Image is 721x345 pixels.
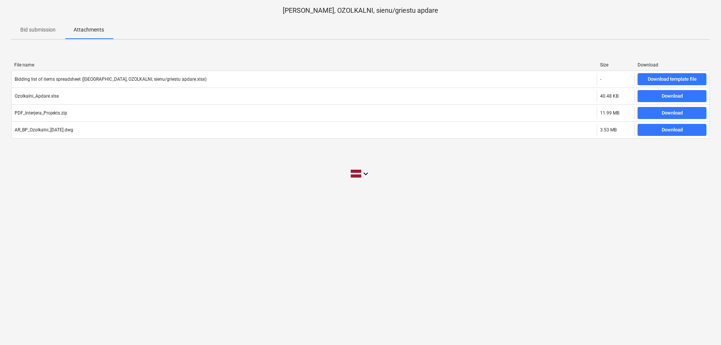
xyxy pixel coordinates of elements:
[74,26,104,34] p: Attachments
[15,77,207,82] div: Bidding list of items spreadsheet ([GEOGRAPHIC_DATA], OZOLKALNI, sienu/griestu apdare.xlsx)
[14,62,594,68] div: File name
[648,75,697,84] div: Download template file
[638,62,707,68] div: Download
[638,90,706,102] button: Download
[15,93,59,99] div: Ozolkalni_Apdare.xlsx
[15,110,67,116] div: PDF_Interjera_Projekts.zip
[600,77,601,82] div: -
[15,127,73,133] div: AR_BP_Ozolkalni_[DATE].dwg
[638,107,706,119] button: Download
[638,73,706,85] button: Download template file
[662,109,683,118] div: Download
[11,6,710,15] p: [PERSON_NAME], OZOLKALNI, sienu/griestu apdare
[662,126,683,134] div: Download
[600,93,618,99] div: 40.48 KB
[361,169,370,178] i: keyboard_arrow_down
[662,92,683,101] div: Download
[20,26,56,34] p: Bid submission
[600,110,619,116] div: 11.99 MB
[600,62,632,68] div: Size
[600,127,617,133] div: 3.53 MB
[638,124,706,136] button: Download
